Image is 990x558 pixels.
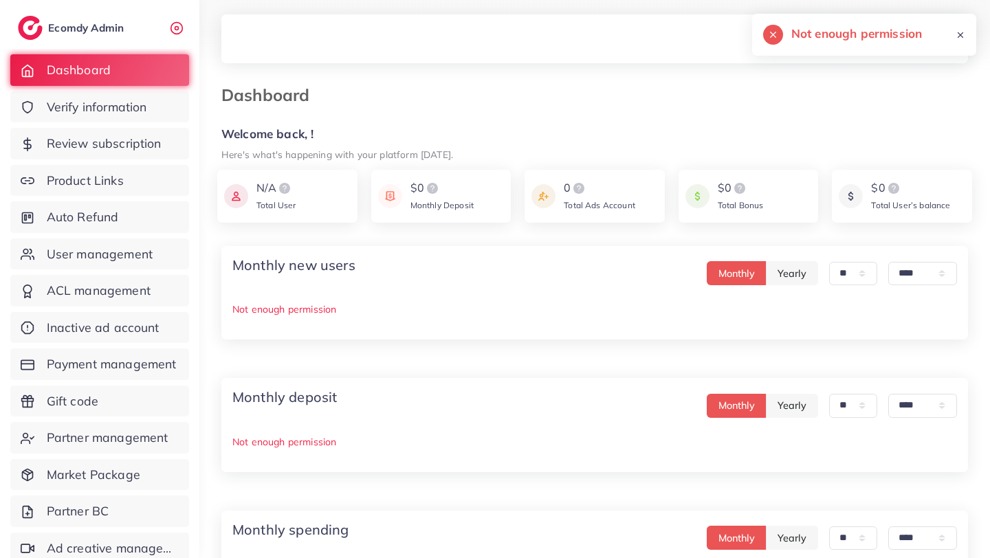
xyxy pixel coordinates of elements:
[10,459,189,491] a: Market Package
[47,135,162,153] span: Review subscription
[10,238,189,270] a: User management
[731,180,748,197] img: logo
[410,200,474,210] span: Monthly Deposit
[10,386,189,417] a: Gift code
[707,394,767,418] button: Monthly
[256,180,296,197] div: N/A
[47,282,151,300] span: ACL management
[10,165,189,197] a: Product Links
[871,200,950,210] span: Total User’s balance
[564,180,635,197] div: 0
[47,172,124,190] span: Product Links
[10,128,189,159] a: Review subscription
[221,127,968,142] h5: Welcome back, !
[47,466,140,484] span: Market Package
[47,245,153,263] span: User management
[18,16,43,40] img: logo
[47,539,179,557] span: Ad creative management
[276,180,293,197] img: logo
[791,25,922,43] h5: Not enough permission
[47,392,98,410] span: Gift code
[707,526,767,550] button: Monthly
[10,201,189,233] a: Auto Refund
[221,148,453,160] small: Here's what's happening with your platform [DATE].
[839,180,863,212] img: icon payment
[378,180,402,212] img: icon payment
[424,180,441,197] img: logo
[766,394,818,418] button: Yearly
[47,208,119,226] span: Auto Refund
[410,180,474,197] div: $0
[47,429,168,447] span: Partner management
[232,257,355,274] h4: Monthly new users
[718,200,764,210] span: Total Bonus
[685,180,709,212] img: icon payment
[47,61,111,79] span: Dashboard
[47,319,159,337] span: Inactive ad account
[232,389,337,405] h4: Monthly deposit
[871,180,950,197] div: $0
[718,180,764,197] div: $0
[885,180,902,197] img: logo
[10,54,189,86] a: Dashboard
[571,180,587,197] img: logo
[564,200,635,210] span: Total Ads Account
[531,180,555,212] img: icon payment
[47,355,177,373] span: Payment management
[10,312,189,344] a: Inactive ad account
[232,301,957,317] p: Not enough permission
[766,261,818,285] button: Yearly
[10,275,189,306] a: ACL management
[47,98,147,116] span: Verify information
[766,526,818,550] button: Yearly
[48,21,127,34] h2: Ecomdy Admin
[47,502,109,520] span: Partner BC
[256,200,296,210] span: Total User
[232,522,349,538] h4: Monthly spending
[224,180,248,212] img: icon payment
[10,495,189,527] a: Partner BC
[10,91,189,123] a: Verify information
[18,16,127,40] a: logoEcomdy Admin
[10,422,189,454] a: Partner management
[221,85,320,105] h3: Dashboard
[232,434,957,450] p: Not enough permission
[10,348,189,380] a: Payment management
[707,261,767,285] button: Monthly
